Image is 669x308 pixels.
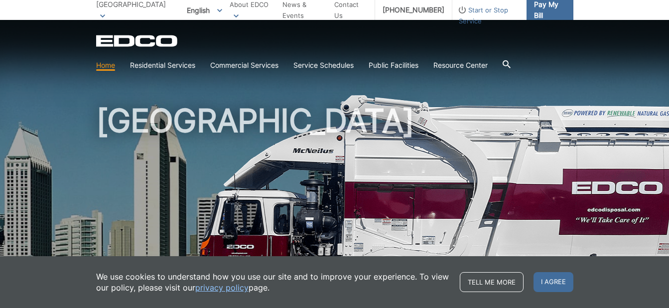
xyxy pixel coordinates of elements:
[433,60,488,71] a: Resource Center
[179,2,230,18] span: English
[293,60,354,71] a: Service Schedules
[96,271,450,293] p: We use cookies to understand how you use our site and to improve your experience. To view our pol...
[210,60,278,71] a: Commercial Services
[460,272,524,292] a: Tell me more
[96,60,115,71] a: Home
[369,60,418,71] a: Public Facilities
[96,35,179,47] a: EDCD logo. Return to the homepage.
[534,272,573,292] span: I agree
[130,60,195,71] a: Residential Services
[195,282,249,293] a: privacy policy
